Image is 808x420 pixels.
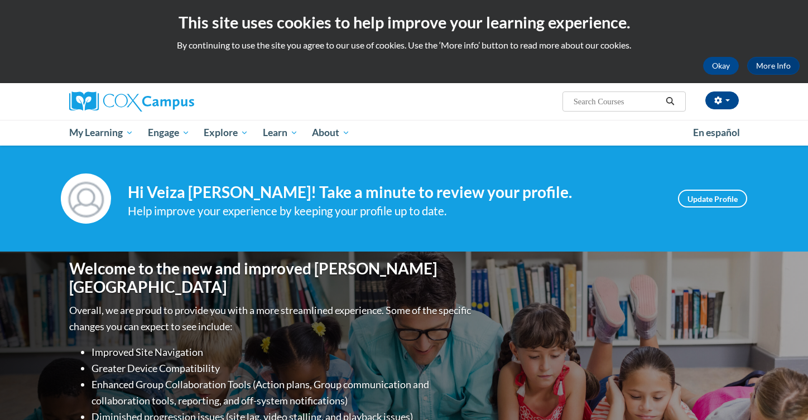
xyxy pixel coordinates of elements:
div: Main menu [52,120,756,146]
input: Search Courses [573,95,662,108]
a: About [305,120,358,146]
p: Overall, we are proud to provide you with a more streamlined experience. Some of the specific cha... [69,302,474,335]
iframe: Button to launch messaging window [763,375,799,411]
button: Okay [703,57,739,75]
p: By continuing to use the site you agree to our use of cookies. Use the ‘More info’ button to read... [8,39,800,51]
span: En español [693,127,740,138]
a: Engage [141,120,197,146]
a: En español [686,121,747,144]
a: Update Profile [678,190,747,207]
a: Cox Campus [69,91,281,112]
span: Learn [263,126,298,139]
a: More Info [747,57,800,75]
a: Learn [256,120,305,146]
li: Improved Site Navigation [92,344,474,360]
div: Help improve your experience by keeping your profile up to date. [128,202,661,220]
a: My Learning [62,120,141,146]
h4: Hi Veiza [PERSON_NAME]! Take a minute to review your profile. [128,183,661,202]
span: Explore [204,126,248,139]
span: Engage [148,126,190,139]
span: About [312,126,350,139]
li: Greater Device Compatibility [92,360,474,376]
h1: Welcome to the new and improved [PERSON_NAME][GEOGRAPHIC_DATA] [69,259,474,297]
button: Search [662,95,679,108]
a: Explore [196,120,256,146]
li: Enhanced Group Collaboration Tools (Action plans, Group communication and collaboration tools, re... [92,376,474,409]
button: Account Settings [705,91,739,109]
img: Cox Campus [69,91,194,112]
h2: This site uses cookies to help improve your learning experience. [8,11,800,33]
img: Profile Image [61,173,111,224]
span: My Learning [69,126,133,139]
